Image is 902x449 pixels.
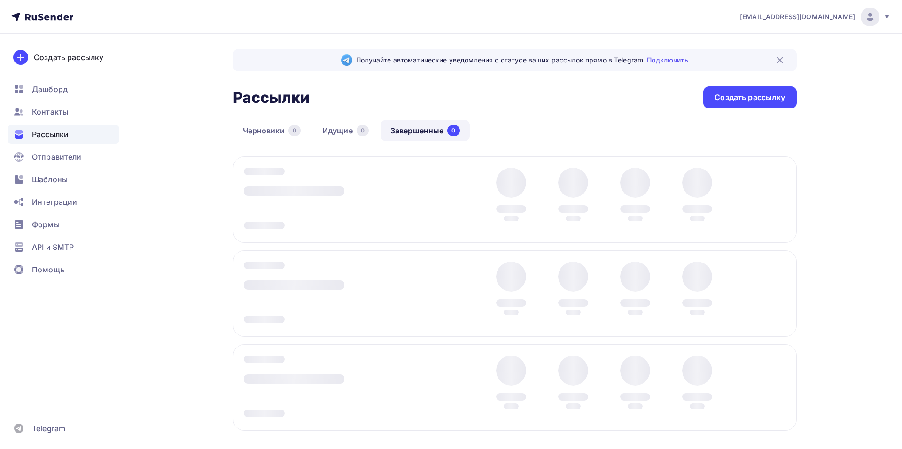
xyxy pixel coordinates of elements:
[32,106,68,117] span: Контакты
[740,8,891,26] a: [EMAIL_ADDRESS][DOMAIN_NAME]
[32,129,69,140] span: Рассылки
[312,120,379,141] a: Идущие0
[32,84,68,95] span: Дашборд
[32,264,64,275] span: Помощь
[233,88,310,107] h2: Рассылки
[357,125,369,136] div: 0
[8,125,119,144] a: Рассылки
[356,55,688,65] span: Получайте автоматические уведомления о статусе ваших рассылок прямо в Telegram.
[288,125,301,136] div: 0
[8,215,119,234] a: Формы
[32,151,82,163] span: Отправители
[381,120,470,141] a: Завершенные0
[647,56,688,64] a: Подключить
[32,423,65,434] span: Telegram
[8,102,119,121] a: Контакты
[447,125,459,136] div: 0
[32,196,77,208] span: Интеграции
[233,120,311,141] a: Черновики0
[32,219,60,230] span: Формы
[715,92,785,103] div: Создать рассылку
[32,174,68,185] span: Шаблоны
[740,12,855,22] span: [EMAIL_ADDRESS][DOMAIN_NAME]
[32,241,74,253] span: API и SMTP
[8,80,119,99] a: Дашборд
[341,54,352,66] img: Telegram
[8,147,119,166] a: Отправители
[8,170,119,189] a: Шаблоны
[34,52,103,63] div: Создать рассылку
